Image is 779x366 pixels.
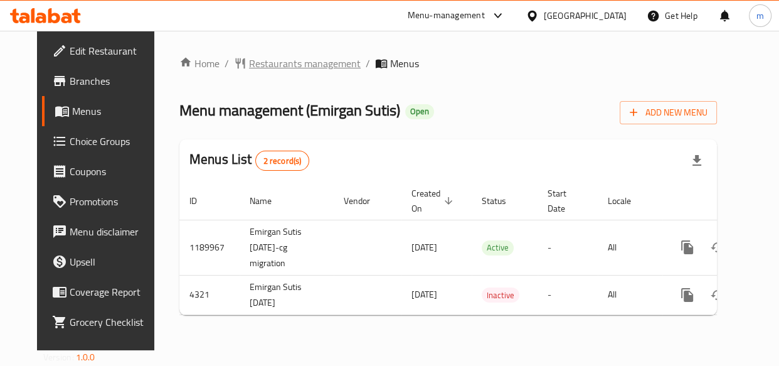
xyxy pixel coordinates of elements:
[482,288,519,303] span: Inactive
[756,9,764,23] span: m
[70,315,157,330] span: Grocery Checklist
[42,307,167,337] a: Grocery Checklist
[179,275,240,315] td: 4321
[482,240,514,255] span: Active
[620,101,717,124] button: Add New Menu
[408,8,485,23] div: Menu-management
[70,284,157,299] span: Coverage Report
[42,217,167,247] a: Menu disclaimer
[682,146,712,176] div: Export file
[240,275,334,315] td: Emirgan Sutis [DATE]
[189,150,309,171] h2: Menus List
[189,193,213,208] span: ID
[411,286,437,303] span: [DATE]
[70,73,157,89] span: Branches
[76,349,95,365] span: 1.0.0
[366,56,370,71] li: /
[411,186,457,216] span: Created On
[390,56,419,71] span: Menus
[70,224,157,239] span: Menu disclaimer
[70,43,157,58] span: Edit Restaurant
[240,220,334,275] td: Emirgan Sutis [DATE]-cg migration
[482,193,522,208] span: Status
[672,280,702,310] button: more
[43,349,74,365] span: Version:
[405,106,434,117] span: Open
[42,156,167,186] a: Coupons
[234,56,361,71] a: Restaurants management
[42,126,167,156] a: Choice Groups
[72,104,157,119] span: Menus
[702,280,733,310] button: Change Status
[70,164,157,179] span: Coupons
[538,275,598,315] td: -
[42,36,167,66] a: Edit Restaurant
[179,56,717,71] nav: breadcrumb
[250,193,288,208] span: Name
[42,277,167,307] a: Coverage Report
[672,232,702,262] button: more
[42,66,167,96] a: Branches
[42,247,167,277] a: Upsell
[42,96,167,126] a: Menus
[482,288,519,303] div: Inactive
[405,104,434,119] div: Open
[70,194,157,209] span: Promotions
[225,56,229,71] li: /
[598,220,662,275] td: All
[249,56,361,71] span: Restaurants management
[344,193,386,208] span: Vendor
[630,105,707,121] span: Add New Menu
[70,254,157,269] span: Upsell
[544,9,627,23] div: [GEOGRAPHIC_DATA]
[179,96,400,124] span: Menu management ( Emirgan Sutis )
[255,151,310,171] div: Total records count
[70,134,157,149] span: Choice Groups
[608,193,647,208] span: Locale
[548,186,583,216] span: Start Date
[179,220,240,275] td: 1189967
[538,220,598,275] td: -
[256,155,309,167] span: 2 record(s)
[702,232,733,262] button: Change Status
[411,239,437,256] span: [DATE]
[179,56,220,71] a: Home
[598,275,662,315] td: All
[42,186,167,217] a: Promotions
